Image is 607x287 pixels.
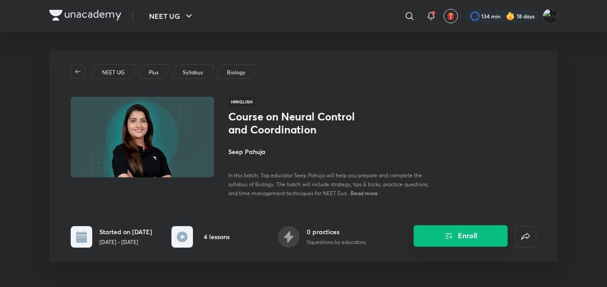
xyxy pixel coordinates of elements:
[227,69,245,77] p: Biology
[101,69,126,77] a: NEET UG
[228,172,429,197] span: In this batch, Top educator Seep Pahuja will help you prepare and complete the syllabus of Biolog...
[49,10,121,21] img: Company Logo
[506,12,515,21] img: streak
[147,69,160,77] a: Plus
[149,69,158,77] p: Plus
[228,147,429,156] h4: Seep Pahuja
[226,69,247,77] a: Biology
[69,96,215,178] img: Thumbnail
[144,7,200,25] button: NEET UG
[543,9,558,24] img: MESSI
[204,232,230,241] h6: 4 lessons
[228,97,255,107] span: Hinglish
[181,69,205,77] a: Syllabus
[183,69,203,77] p: Syllabus
[102,69,124,77] p: NEET UG
[414,225,508,247] button: Enroll
[351,189,378,197] span: Read more
[307,238,366,246] p: 0 questions by educators
[444,9,458,23] button: avatar
[99,238,152,246] p: [DATE] - [DATE]
[515,226,536,248] button: false
[99,227,152,236] h6: Started on [DATE]
[307,227,366,236] h6: 0 practices
[447,12,455,20] img: avatar
[228,110,375,136] h1: Course on Neural Control and Coordination
[49,10,121,23] a: Company Logo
